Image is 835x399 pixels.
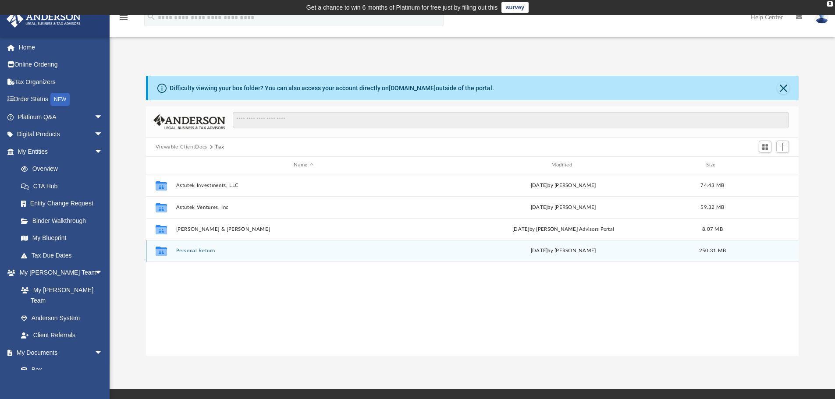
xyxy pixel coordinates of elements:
i: search [146,12,156,21]
div: Size [695,161,730,169]
i: menu [118,12,129,23]
div: Name [175,161,431,169]
button: Personal Return [176,248,431,254]
a: [DOMAIN_NAME] [389,85,436,92]
a: My Entitiesarrow_drop_down [6,143,116,160]
a: Tax Due Dates [12,247,116,264]
a: Online Ordering [6,56,116,74]
div: [DATE] by [PERSON_NAME] [435,247,691,255]
a: My [PERSON_NAME] Teamarrow_drop_down [6,264,112,282]
div: [DATE] by [PERSON_NAME] Advisors Portal [435,225,691,233]
a: menu [118,17,129,23]
div: id [150,161,172,169]
span: 59.32 MB [700,205,724,209]
img: Anderson Advisors Platinum Portal [4,11,83,28]
span: arrow_drop_down [94,344,112,362]
span: 250.31 MB [699,248,726,253]
a: CTA Hub [12,177,116,195]
a: Entity Change Request [12,195,116,212]
div: id [734,161,795,169]
div: Difficulty viewing your box folder? You can also access your account directly on outside of the p... [170,84,494,93]
button: Astutek Ventures, Inc [176,205,431,210]
a: My [PERSON_NAME] Team [12,281,107,309]
a: Anderson System [12,309,112,327]
a: My Blueprint [12,230,112,247]
a: Box [12,361,107,379]
button: Astutek Investments, LLC [176,183,431,188]
img: User Pic [815,11,828,24]
a: Order StatusNEW [6,91,116,109]
div: [DATE] by [PERSON_NAME] [435,181,691,189]
button: Switch to Grid View [759,141,772,153]
a: survey [501,2,529,13]
a: Home [6,39,116,56]
a: Overview [12,160,116,178]
a: Tax Organizers [6,73,116,91]
a: Platinum Q&Aarrow_drop_down [6,108,116,126]
a: Binder Walkthrough [12,212,116,230]
span: 8.07 MB [702,226,723,231]
button: Viewable-ClientDocs [156,143,207,151]
span: arrow_drop_down [94,264,112,282]
span: arrow_drop_down [94,108,112,126]
a: My Documentsarrow_drop_down [6,344,112,361]
div: [DATE] by [PERSON_NAME] [435,203,691,211]
span: 74.43 MB [700,183,724,187]
span: arrow_drop_down [94,126,112,144]
div: Get a chance to win 6 months of Platinum for free just by filling out this [306,2,498,13]
div: close [827,1,833,7]
input: Search files and folders [233,112,789,128]
a: Client Referrals [12,327,112,344]
button: [PERSON_NAME] & [PERSON_NAME] [176,226,431,232]
button: Close [777,82,789,94]
button: Add [776,141,789,153]
div: grid [146,174,799,356]
a: Digital Productsarrow_drop_down [6,126,116,143]
span: arrow_drop_down [94,143,112,161]
div: NEW [50,93,70,106]
button: Tax [215,143,224,151]
div: Modified [435,161,691,169]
